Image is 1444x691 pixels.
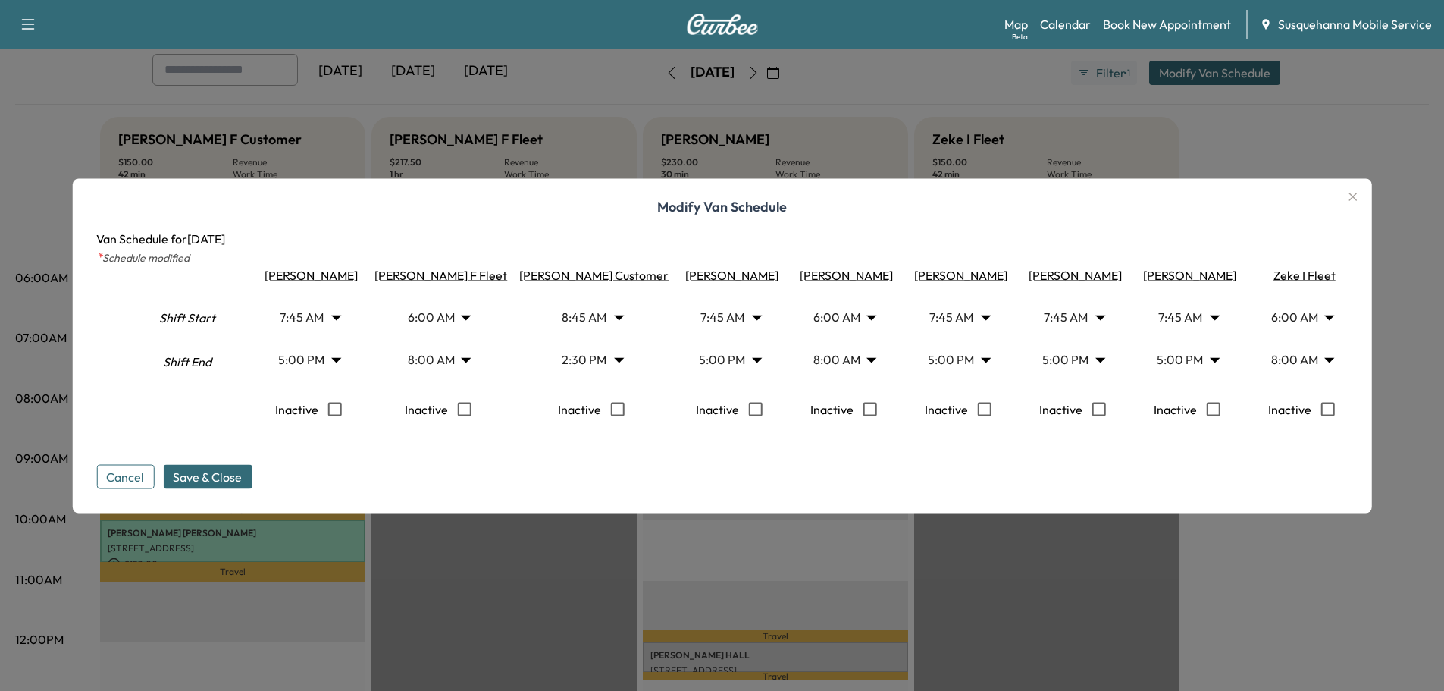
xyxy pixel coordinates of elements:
div: 8:00 AM [798,338,889,381]
div: Shift End [133,346,242,391]
span: Save & Close [173,467,242,485]
a: Book New Appointment [1103,15,1231,33]
div: 8:45 AM [546,296,637,338]
div: 8:00 AM [393,338,484,381]
p: Inactive [925,393,968,425]
div: [PERSON_NAME] [904,265,1012,284]
p: Inactive [1039,393,1082,425]
div: 8:00 AM [1256,338,1347,381]
span: Susquehanna Mobile Service [1278,15,1432,33]
div: 5:00 PM [1142,338,1233,381]
div: [PERSON_NAME] [675,265,783,284]
div: 6:00 AM [393,296,484,338]
img: Curbee Logo [686,14,759,35]
a: MapBeta [1004,15,1028,33]
p: Inactive [1268,393,1311,425]
p: Van Schedule for [DATE] [96,229,1348,247]
a: Calendar [1040,15,1091,33]
div: 6:00 AM [1256,296,1347,338]
div: Shift Start [133,297,242,343]
p: Inactive [810,393,854,425]
div: [PERSON_NAME] Customer [513,265,669,284]
div: 7:45 AM [263,296,354,338]
p: Inactive [558,393,601,425]
div: 5:00 PM [1027,338,1118,381]
div: [PERSON_NAME] [1018,265,1126,284]
p: Inactive [275,393,318,425]
div: 7:45 AM [1027,296,1118,338]
div: 2:30 PM [546,338,637,381]
div: 6:00 AM [798,296,889,338]
div: Beta [1012,31,1028,42]
p: Inactive [696,393,739,425]
div: 5:00 PM [263,338,354,381]
div: 5:00 PM [913,338,1004,381]
button: Save & Close [163,464,252,488]
div: 7:45 AM [913,296,1004,338]
div: 5:00 PM [684,338,775,381]
div: 7:45 AM [684,296,775,338]
div: Zeke I Fleet [1247,265,1355,284]
div: [PERSON_NAME] [1132,265,1241,284]
div: [PERSON_NAME] [789,265,897,284]
p: Inactive [405,393,448,425]
p: Schedule modified [96,247,1348,265]
div: [PERSON_NAME] [254,265,362,284]
div: [PERSON_NAME] F Fleet [368,265,507,284]
div: 7:45 AM [1142,296,1233,338]
button: Cancel [96,464,154,488]
h1: Modify Van Schedule [96,196,1348,229]
p: Inactive [1154,393,1197,425]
